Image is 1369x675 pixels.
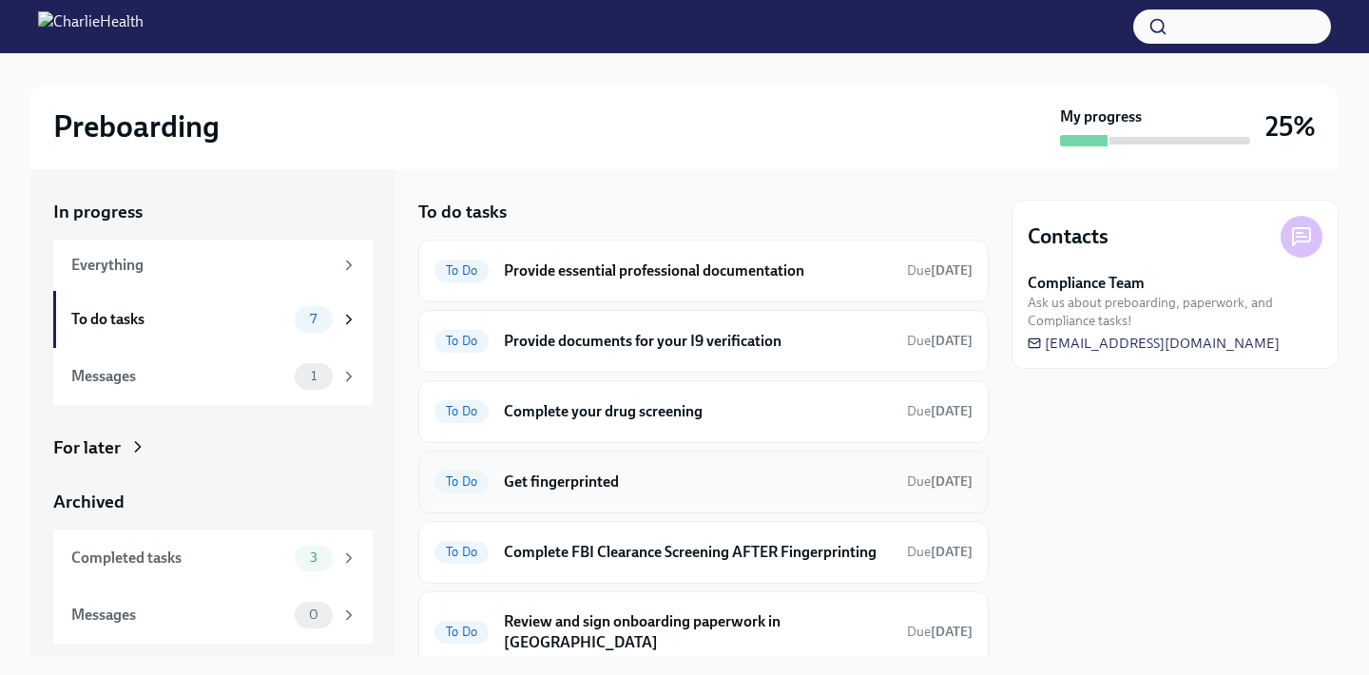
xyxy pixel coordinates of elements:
[434,334,489,348] span: To Do
[434,256,973,286] a: To DoProvide essential professional documentationDue[DATE]
[53,587,373,644] a: Messages0
[71,366,287,387] div: Messages
[504,611,892,653] h6: Review and sign onboarding paperwork in [GEOGRAPHIC_DATA]
[434,537,973,568] a: To DoComplete FBI Clearance Screening AFTER FingerprintingDue[DATE]
[1028,334,1280,353] a: [EMAIL_ADDRESS][DOMAIN_NAME]
[298,607,330,622] span: 0
[1060,106,1142,127] strong: My progress
[53,530,373,587] a: Completed tasks3
[931,544,973,560] strong: [DATE]
[434,625,489,639] span: To Do
[53,435,121,460] div: For later
[504,331,892,352] h6: Provide documents for your I9 verification
[53,107,220,145] h2: Preboarding
[434,404,489,418] span: To Do
[907,543,973,561] span: September 7th, 2025 09:00
[907,624,973,640] span: Due
[434,607,973,657] a: To DoReview and sign onboarding paperwork in [GEOGRAPHIC_DATA]Due[DATE]
[907,332,973,350] span: September 4th, 2025 09:00
[504,401,892,422] h6: Complete your drug screening
[434,474,489,489] span: To Do
[907,262,973,279] span: Due
[53,291,373,348] a: To do tasks7
[907,403,973,419] span: Due
[931,473,973,490] strong: [DATE]
[907,544,973,560] span: Due
[299,369,328,383] span: 1
[434,263,489,278] span: To Do
[38,11,144,42] img: CharlieHealth
[1028,273,1145,294] strong: Compliance Team
[931,624,973,640] strong: [DATE]
[53,490,373,514] a: Archived
[434,467,973,497] a: To DoGet fingerprintedDue[DATE]
[299,550,329,565] span: 3
[931,262,973,279] strong: [DATE]
[907,261,973,280] span: September 3rd, 2025 09:00
[907,473,973,490] span: Due
[1028,222,1109,251] h4: Contacts
[299,312,328,326] span: 7
[53,240,373,291] a: Everything
[71,309,287,330] div: To do tasks
[504,542,892,563] h6: Complete FBI Clearance Screening AFTER Fingerprinting
[71,548,287,569] div: Completed tasks
[907,472,973,491] span: September 4th, 2025 09:00
[907,623,973,641] span: September 7th, 2025 09:00
[1265,109,1316,144] h3: 25%
[434,396,973,427] a: To DoComplete your drug screeningDue[DATE]
[434,545,489,559] span: To Do
[907,333,973,349] span: Due
[418,200,507,224] h5: To do tasks
[434,326,973,357] a: To DoProvide documents for your I9 verificationDue[DATE]
[53,348,373,405] a: Messages1
[71,255,333,276] div: Everything
[907,402,973,420] span: September 4th, 2025 09:00
[931,403,973,419] strong: [DATE]
[53,200,373,224] a: In progress
[1028,294,1322,330] span: Ask us about preboarding, paperwork, and Compliance tasks!
[53,435,373,460] a: For later
[71,605,287,626] div: Messages
[504,260,892,281] h6: Provide essential professional documentation
[931,333,973,349] strong: [DATE]
[504,472,892,492] h6: Get fingerprinted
